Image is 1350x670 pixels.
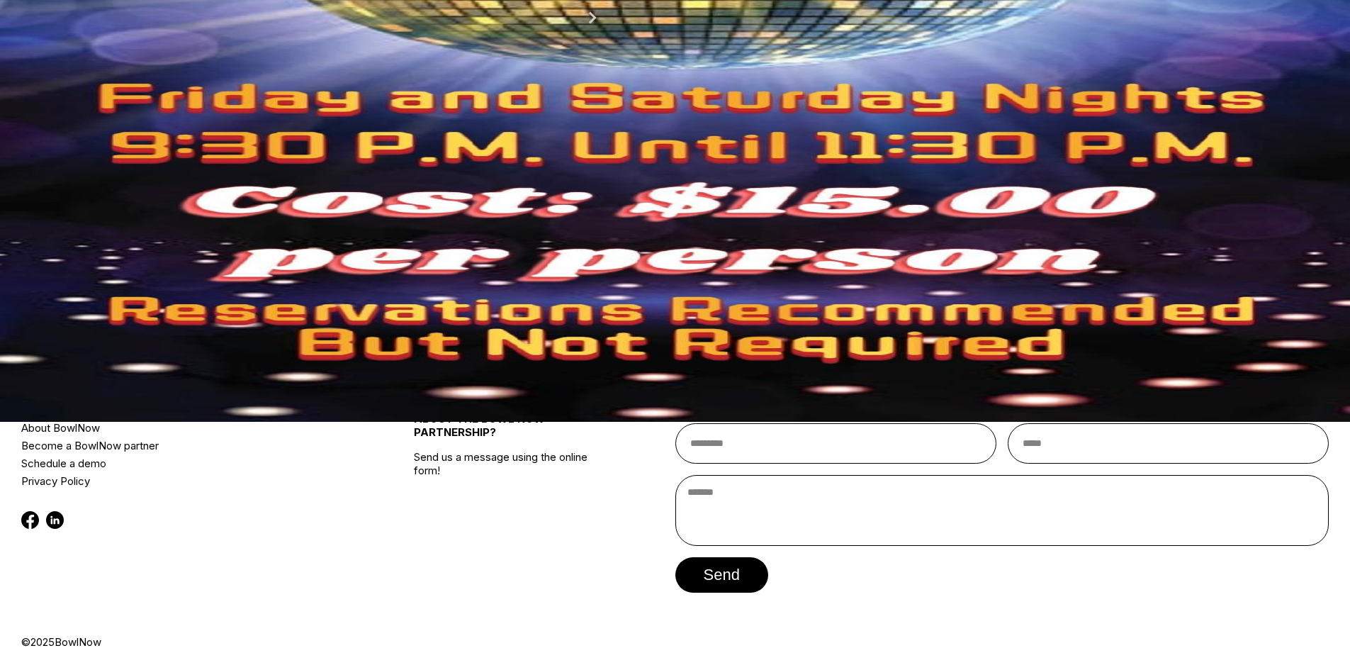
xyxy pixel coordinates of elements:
[21,437,348,454] a: Become a BowlNow partner
[21,454,348,472] a: Schedule a demo
[581,6,604,29] button: Next Month
[21,472,348,490] a: Privacy Policy
[414,367,610,635] div: Send us a message using the online form!
[21,635,1329,649] div: © 2025 BowlNow
[21,419,348,437] a: About BowlNow
[675,557,768,593] button: send
[414,398,610,450] div: INTERESTED IN LEARNING MORE ABOUT THE BOWL NOW PARTNERSHIP?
